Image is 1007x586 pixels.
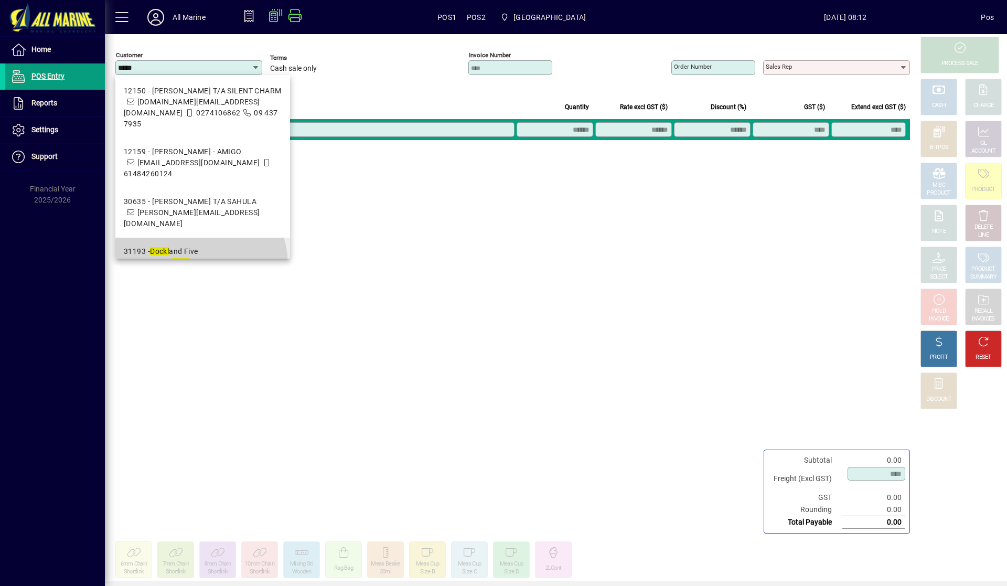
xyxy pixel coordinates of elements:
[371,560,400,568] div: Meas Beake
[137,158,260,167] span: [EMAIL_ADDRESS][DOMAIN_NAME]
[932,307,946,315] div: HOLD
[545,564,562,572] div: 2LCont
[980,140,987,147] div: GL
[137,258,249,267] span: support@ [DOMAIN_NAME]
[842,516,905,529] td: 0.00
[929,144,949,152] div: EFTPOS
[981,9,994,26] div: Pos
[116,51,143,59] mat-label: Customer
[115,138,290,188] mat-option: 12159 - Carl Harmer - AMIGO
[974,307,993,315] div: RECALL
[124,246,282,257] div: 31193 - and Five
[932,102,946,110] div: CASH
[150,247,169,255] em: Dockl
[172,258,190,267] em: dockl
[208,568,228,576] div: Shortlink
[971,265,995,273] div: PRODUCT
[458,560,481,568] div: Meas Cup
[504,568,519,576] div: Size D
[416,560,439,568] div: Meas Cup
[462,568,477,576] div: Size C
[115,238,290,287] mat-option: 31193 - Dockland Five
[124,146,282,157] div: 12159 - [PERSON_NAME] - AMIGO
[842,504,905,516] td: 0.00
[978,231,989,239] div: LINE
[196,109,240,117] span: 0274106862
[851,101,906,113] span: Extend excl GST ($)
[124,169,173,178] span: 61484260124
[245,560,274,568] div: 10mm Chain
[766,63,792,70] mat-label: Sales rep
[768,466,842,492] td: Freight (Excl GST)
[5,37,105,63] a: Home
[334,564,353,572] div: Rag Bag
[270,55,333,61] span: Terms
[565,101,589,113] span: Quantity
[976,354,991,361] div: RESET
[115,77,290,138] mat-option: 12150 - Kerry Campbell T/A SILENT CHARM
[974,223,992,231] div: DELETE
[166,568,186,576] div: Shortlink
[5,90,105,116] a: Reports
[467,9,486,26] span: POS2
[5,117,105,143] a: Settings
[124,196,282,207] div: 30635 - [PERSON_NAME] T/A SAHULA
[932,228,946,236] div: NOTE
[970,273,997,281] div: SUMMARY
[932,265,946,273] div: PRICE
[804,101,825,113] span: GST ($)
[31,125,58,134] span: Settings
[972,315,994,323] div: INVOICES
[380,568,391,576] div: 30ml
[163,560,189,568] div: 7mm Chain
[930,273,948,281] div: SELECT
[139,8,173,27] button: Profile
[250,568,270,576] div: Shortlink
[124,98,260,117] span: [DOMAIN_NAME][EMAIL_ADDRESS][DOMAIN_NAME]
[842,454,905,466] td: 0.00
[292,568,311,576] div: Wooden
[437,9,456,26] span: POS1
[173,9,206,26] div: All Marine
[31,45,51,54] span: Home
[941,60,978,68] div: PROCESS SALE
[971,186,995,194] div: PRODUCT
[711,101,746,113] span: Discount (%)
[420,568,435,576] div: Size B
[929,315,948,323] div: INVOICE
[270,65,317,73] span: Cash sale only
[121,560,147,568] div: 6mm Chain
[513,9,586,26] span: [GEOGRAPHIC_DATA]
[31,152,58,161] span: Support
[469,51,511,59] mat-label: Invoice number
[926,396,951,403] div: DISCOUNT
[290,560,313,568] div: Mixing Sti
[115,188,290,238] mat-option: 30635 - David Haigh T/A SAHULA
[933,182,945,189] div: MISC
[930,354,948,361] div: PROFIT
[500,560,523,568] div: Meas Cup
[842,492,905,504] td: 0.00
[973,102,994,110] div: CHARGE
[124,568,144,576] div: Shortlink
[971,147,995,155] div: ACCOUNT
[205,560,231,568] div: 8mm Chain
[674,63,712,70] mat-label: Order number
[768,492,842,504] td: GST
[710,9,981,26] span: [DATE] 08:12
[620,101,668,113] span: Rate excl GST ($)
[768,504,842,516] td: Rounding
[496,8,590,27] span: Port Road
[31,99,57,107] span: Reports
[31,72,65,80] span: POS Entry
[768,454,842,466] td: Subtotal
[124,86,282,97] div: 12150 - [PERSON_NAME] T/A SILENT CHARM
[5,144,105,170] a: Support
[124,208,260,228] span: [PERSON_NAME][EMAIL_ADDRESS][DOMAIN_NAME]
[768,516,842,529] td: Total Payable
[927,189,950,197] div: PRODUCT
